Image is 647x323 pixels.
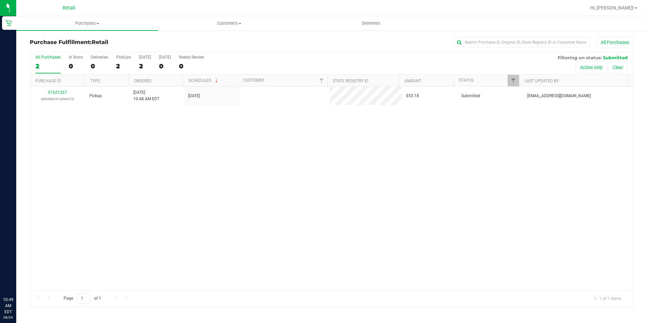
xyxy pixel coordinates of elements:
[91,55,108,60] div: Deliveries
[333,79,368,83] a: State Registry ID
[525,79,559,83] a: Last Updated By
[5,20,12,26] inline-svg: Retail
[30,39,231,45] h3: Purchase Fulfillment:
[406,93,419,99] span: $53.18
[58,293,107,304] span: Page of 1
[139,55,151,60] div: [DATE]
[91,62,108,70] div: 0
[353,20,389,26] span: Deliveries
[454,37,589,47] input: Search Purchase ID, Original ID, State Registry ID or Customer Name...
[404,79,421,83] a: Amount
[188,93,200,99] span: [DATE]
[188,78,219,83] a: Scheduled
[3,315,13,320] p: 08/24
[158,16,300,30] a: Customers
[116,62,131,70] div: 2
[243,78,264,83] a: Customer
[48,90,67,95] a: 01621267
[16,16,158,30] a: Purchases
[3,297,13,315] p: 10:49 AM EDT
[16,20,158,26] span: Purchases
[576,62,607,73] button: Active only
[588,293,626,303] span: 1 - 1 of 1 items
[139,62,151,70] div: 2
[527,93,591,99] span: [EMAIL_ADDRESS][DOMAIN_NAME]
[7,269,27,289] iframe: Resource center
[69,62,83,70] div: 0
[158,20,299,26] span: Customers
[69,55,83,60] div: In Store
[35,79,61,83] a: Purchase ID
[63,5,75,11] span: Retail
[159,55,171,60] div: [DATE]
[179,55,204,60] div: Needs Review
[36,62,61,70] div: 2
[558,55,602,60] span: Filtering on status:
[461,93,480,99] span: Submitted
[300,16,442,30] a: Deliveries
[92,39,108,45] span: Retail
[608,62,628,73] button: Clear
[316,75,327,86] a: Filter
[134,79,152,83] a: Ordered
[596,37,633,48] button: All Purchases
[116,55,131,60] div: PickUps
[133,89,159,102] span: [DATE] 10:48 AM EDT
[590,5,634,10] span: Hi, [PERSON_NAME]!
[34,96,81,102] p: (8fddd8247c996973)
[459,78,473,83] a: Status
[36,55,61,60] div: All Purchases
[90,79,100,83] a: Type
[508,75,519,86] a: Filter
[89,93,102,99] span: Pickup
[179,62,204,70] div: 0
[159,62,171,70] div: 0
[603,55,628,60] span: Submitted
[77,293,90,304] input: 1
